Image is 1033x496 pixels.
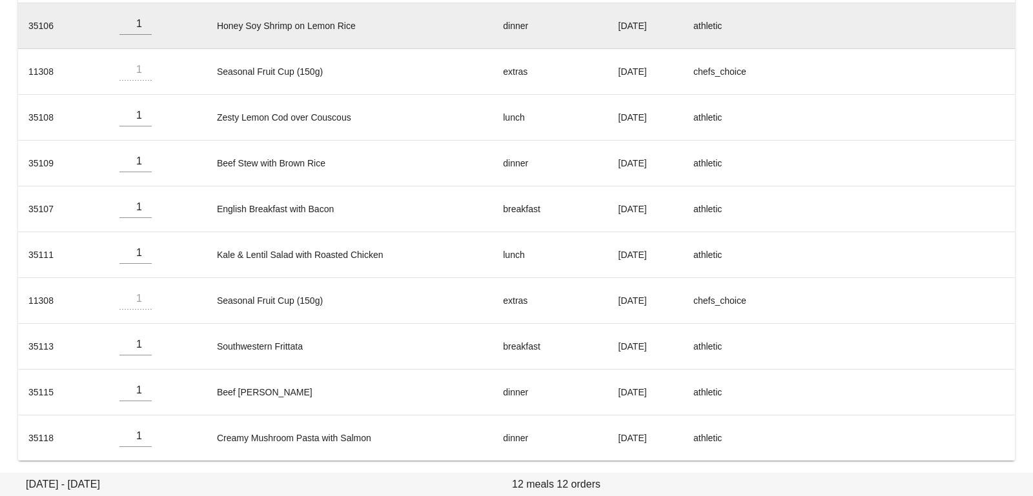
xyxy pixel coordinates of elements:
td: athletic [683,141,795,186]
td: [DATE] [608,415,683,461]
td: [DATE] [608,186,683,232]
td: 35113 [18,324,109,370]
td: dinner [493,141,608,186]
td: Southwestern Frittata [207,324,493,370]
td: [DATE] [608,232,683,278]
td: [DATE] [608,49,683,95]
td: Beef [PERSON_NAME] [207,370,493,415]
td: Kale & Lentil Salad with Roasted Chicken [207,232,493,278]
td: 35106 [18,3,109,49]
td: extras [493,278,608,324]
td: 35115 [18,370,109,415]
td: athletic [683,370,795,415]
td: Creamy Mushroom Pasta with Salmon [207,415,493,461]
td: 11308 [18,278,109,324]
td: [DATE] [608,324,683,370]
td: 35111 [18,232,109,278]
td: breakfast [493,324,608,370]
td: athletic [683,415,795,461]
td: Seasonal Fruit Cup (150g) [207,49,493,95]
td: breakfast [493,186,608,232]
td: Zesty Lemon Cod over Couscous [207,95,493,141]
td: athletic [683,186,795,232]
td: athletic [683,95,795,141]
td: [DATE] [608,3,683,49]
td: athletic [683,232,795,278]
td: Beef Stew with Brown Rice [207,141,493,186]
td: lunch [493,95,608,141]
td: chefs_choice [683,278,795,324]
td: chefs_choice [683,49,795,95]
td: extras [493,49,608,95]
td: athletic [683,3,795,49]
td: dinner [493,3,608,49]
td: [DATE] [608,95,683,141]
td: athletic [683,324,795,370]
td: 35109 [18,141,109,186]
td: 11308 [18,49,109,95]
td: English Breakfast with Bacon [207,186,493,232]
td: lunch [493,232,608,278]
td: dinner [493,370,608,415]
td: [DATE] [608,370,683,415]
td: Honey Soy Shrimp on Lemon Rice [207,3,493,49]
td: 35108 [18,95,109,141]
td: [DATE] [608,141,683,186]
td: Seasonal Fruit Cup (150g) [207,278,493,324]
td: dinner [493,415,608,461]
td: [DATE] [608,278,683,324]
td: 35118 [18,415,109,461]
td: 35107 [18,186,109,232]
